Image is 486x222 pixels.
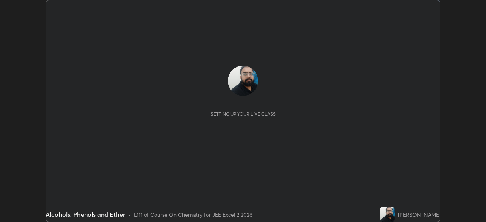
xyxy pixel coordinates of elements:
[128,211,131,219] div: •
[228,66,258,96] img: 43ce2ccaa3f94e769f93b6c8490396b9.jpg
[380,207,395,222] img: 43ce2ccaa3f94e769f93b6c8490396b9.jpg
[46,210,125,219] div: Alcohols, Phenols and Ether
[134,211,252,219] div: L111 of Course On Chemistry for JEE Excel 2 2026
[211,111,276,117] div: Setting up your live class
[398,211,440,219] div: [PERSON_NAME]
